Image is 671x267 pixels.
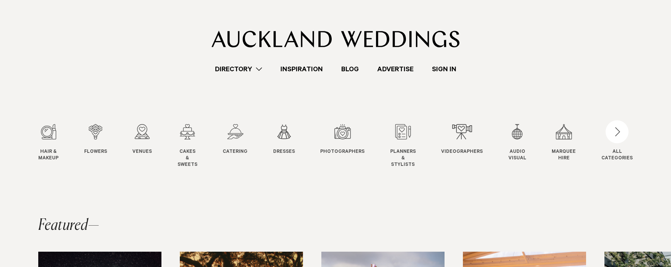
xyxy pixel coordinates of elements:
swiper-slide: 7 / 12 [320,124,380,168]
span: Cakes & Sweets [178,149,197,168]
swiper-slide: 8 / 12 [390,124,431,168]
swiper-slide: 10 / 12 [508,124,542,168]
swiper-slide: 3 / 12 [132,124,167,168]
a: Dresses [273,124,295,156]
span: Dresses [273,149,295,156]
span: Planners & Stylists [390,149,416,168]
a: Venues [132,124,152,156]
a: Blog [332,64,368,74]
span: Audio Visual [508,149,526,162]
a: Videographers [441,124,483,156]
a: Advertise [368,64,423,74]
swiper-slide: 11 / 12 [552,124,591,168]
div: ALL CATEGORIES [601,149,633,162]
span: Marquee Hire [552,149,576,162]
a: Photographers [320,124,365,156]
h2: Featured [38,218,99,233]
a: Planners & Stylists [390,124,416,168]
span: Flowers [84,149,107,156]
a: Directory [206,64,271,74]
swiper-slide: 6 / 12 [273,124,310,168]
a: Sign In [423,64,466,74]
a: Marquee Hire [552,124,576,162]
button: ALLCATEGORIES [601,124,633,160]
span: Videographers [441,149,483,156]
swiper-slide: 1 / 12 [38,124,74,168]
a: Hair & Makeup [38,124,59,162]
span: Venues [132,149,152,156]
a: Catering [223,124,248,156]
swiper-slide: 4 / 12 [178,124,213,168]
img: Auckland Weddings Logo [212,31,460,48]
span: Hair & Makeup [38,149,59,162]
a: Audio Visual [508,124,526,162]
span: Catering [223,149,248,156]
a: Cakes & Sweets [178,124,197,168]
a: Inspiration [271,64,332,74]
span: Photographers [320,149,365,156]
swiper-slide: 9 / 12 [441,124,498,168]
swiper-slide: 5 / 12 [223,124,263,168]
swiper-slide: 2 / 12 [84,124,122,168]
a: Flowers [84,124,107,156]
